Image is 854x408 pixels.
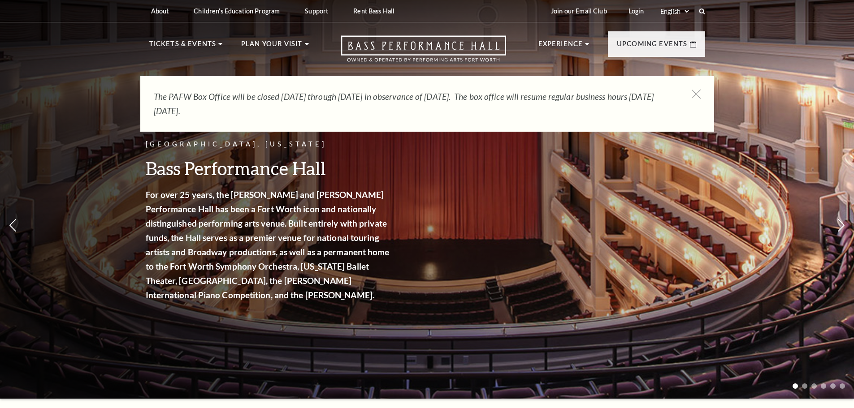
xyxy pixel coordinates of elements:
[151,7,169,15] p: About
[149,39,217,55] p: Tickets & Events
[146,157,392,180] h3: Bass Performance Hall
[353,7,394,15] p: Rent Bass Hall
[305,7,328,15] p: Support
[146,139,392,150] p: [GEOGRAPHIC_DATA], [US_STATE]
[659,7,690,16] select: Select:
[154,91,654,116] em: The PAFW Box Office will be closed [DATE] through [DATE] in observance of [DATE]. The box office ...
[538,39,583,55] p: Experience
[146,189,390,300] strong: For over 25 years, the [PERSON_NAME] and [PERSON_NAME] Performance Hall has been a Fort Worth ico...
[617,39,688,55] p: Upcoming Events
[241,39,303,55] p: Plan Your Visit
[194,7,280,15] p: Children's Education Program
